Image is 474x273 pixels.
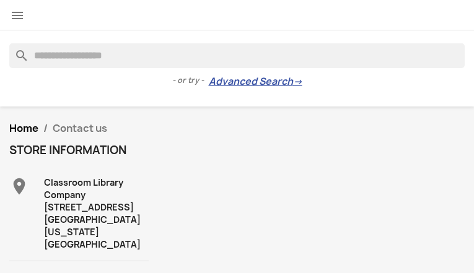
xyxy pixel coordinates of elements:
a: Advanced Search→ [209,76,302,88]
i:  [10,8,25,23]
i: search [9,43,24,58]
a: Home [9,121,38,135]
span: Contact us [53,121,107,135]
input: Search [9,43,465,68]
div: Classroom Library Company [STREET_ADDRESS] [GEOGRAPHIC_DATA][US_STATE] [GEOGRAPHIC_DATA] [44,176,149,251]
span: → [293,76,302,88]
h4: Store information [9,144,149,157]
i:  [9,176,29,196]
span: - or try - [172,74,209,87]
